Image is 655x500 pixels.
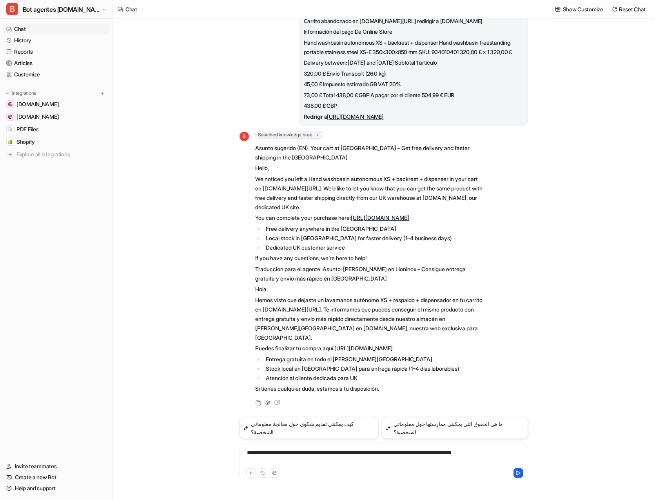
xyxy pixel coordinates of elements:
p: Show Customize [563,5,603,13]
p: You can complete your purchase here: [255,213,484,223]
img: menu_add.svg [100,91,105,96]
img: explore all integrations [6,150,14,158]
a: Chat [3,24,109,34]
p: Carrito abandonado en [DOMAIN_NAME][URL] redirigir a [DOMAIN_NAME] [304,16,523,26]
button: كيف يمكنني تقديم شكوى حول معالجة معلوماتي الشخصية؟ [240,417,379,439]
a: Customize [3,69,109,80]
img: www.lioninox.com [8,114,13,119]
p: We noticed you left a Hand washbasin autonomous XS + backrest + dispenser in your cart on [DOMAIN... [255,174,484,212]
button: Show Customize [553,4,606,15]
p: If you have any questions, we’re here to help! [255,254,484,263]
li: Free delivery anywhere in the [GEOGRAPHIC_DATA] [264,224,484,234]
a: Create a new Bot [3,472,109,483]
a: Explore all integrations [3,149,109,160]
p: 73,00 £ Total 438,00 £ GBP A pagar por el cliente 504,99 € EUR [304,91,523,100]
button: ما هي الحقوق التي يمكنني ممارستها حول معلوماتي الشخصية؟ [382,417,528,439]
button: Integrations [3,89,38,97]
p: Traducción para el agente: Asunto: [PERSON_NAME] en Lioninox – Consigue entrega gratuita y envío ... [255,264,484,283]
p: Si tienes cualquier duda, estamos a tu disposición. [255,384,484,393]
li: Local stock in [GEOGRAPHIC_DATA] for faster delivery (1–4 business days) [264,234,484,243]
img: Shopify [8,139,13,144]
p: Asunto sugerido (EN): Your cart at [GEOGRAPHIC_DATA] – Get free delivery and faster shipping in t... [255,143,484,162]
a: [URL][DOMAIN_NAME] [334,345,393,351]
li: Entrega gratuita en todo el [PERSON_NAME][GEOGRAPHIC_DATA] [264,355,484,364]
p: Puedes finalizar tu compra aquí: [255,344,484,353]
button: Reset Chat [610,4,649,15]
img: PDF Files [8,127,13,132]
img: expand menu [5,91,10,96]
p: Delivery between: [DATE] and [DATE] Subtotal 1 artículo [304,58,523,67]
p: 438,00 £ GBP [304,101,523,111]
a: ShopifyShopify [3,136,109,147]
span: PDF Files [16,125,38,133]
span: Explore all integrations [16,148,106,161]
a: Help and support [3,483,109,494]
a: Articles [3,58,109,69]
span: [DOMAIN_NAME] [16,113,59,121]
div: Chat [125,5,137,13]
a: www.lioninox.com[DOMAIN_NAME] [3,111,109,122]
a: Invite teammates [3,461,109,472]
img: reset [612,6,617,12]
a: handwashbasin.com[DOMAIN_NAME] [3,99,109,110]
p: Información del pago De Online Store [304,27,523,36]
a: [URL][DOMAIN_NAME] [327,113,383,120]
img: handwashbasin.com [8,102,13,107]
a: Reports [3,46,109,57]
p: Redirigir a [304,112,523,121]
p: 45,00 £ Impuesto estimado GB VAT 20% [304,80,523,89]
span: Searched knowledge base [255,131,323,139]
p: 320,00 £ Envío Transport (26.0 kg) [304,69,523,78]
p: Hemos visto que dejaste un lavamanos autónomo XS + respaldo + dispensador en tu carrito en [DOMAI... [255,295,484,342]
a: PDF FilesPDF Files [3,124,109,135]
span: Bot agentes [DOMAIN_NAME] [23,4,100,15]
a: [URL][DOMAIN_NAME] [351,214,409,221]
span: B [240,132,249,141]
p: Hand washbasin autonomous XS + backrest + dispenser Hand washbasin freestanding portable stainles... [304,38,523,57]
li: Dedicated UK customer service [264,243,484,252]
p: Integrations [12,90,36,96]
p: Hola, [255,284,484,294]
span: [DOMAIN_NAME] [16,100,59,108]
a: History [3,35,109,46]
li: Stock local en [GEOGRAPHIC_DATA] para entrega rápida (1–4 días laborables) [264,364,484,373]
span: B [6,3,18,15]
img: customize [555,6,561,12]
p: Hello, [255,163,484,173]
span: Shopify [16,138,35,146]
li: Atención al cliente dedicada para UK [264,373,484,383]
